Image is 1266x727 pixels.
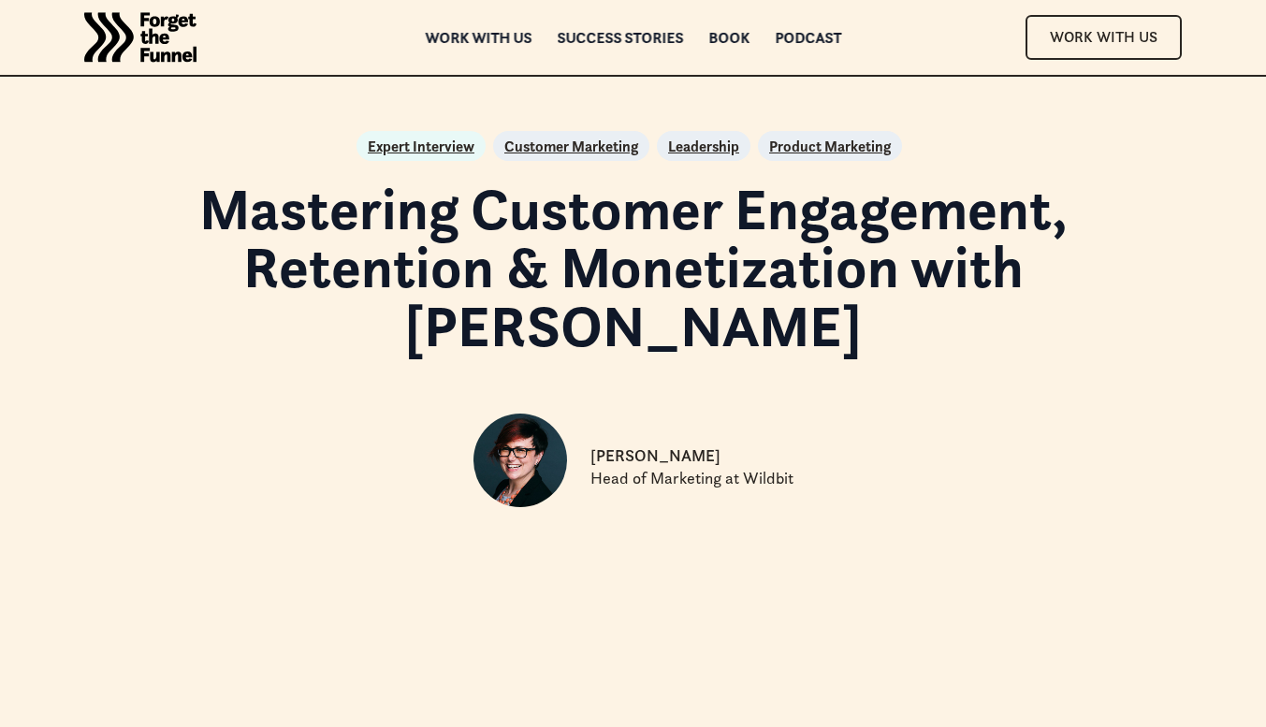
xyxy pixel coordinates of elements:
[668,135,739,157] a: Leadership
[1026,15,1182,59] a: Work With Us
[102,180,1165,355] h1: Mastering Customer Engagement, Retention & Monetization with [PERSON_NAME]
[368,135,474,157] a: Expert Interview
[708,31,749,44] a: Book
[775,31,841,44] a: Podcast
[590,445,720,468] p: [PERSON_NAME]
[504,135,638,157] a: Customer Marketing
[590,468,793,490] p: Head of Marketing at Wildbit
[557,31,683,44] a: Success Stories
[425,31,531,44] a: Work with us
[769,135,891,157] a: Product Marketing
